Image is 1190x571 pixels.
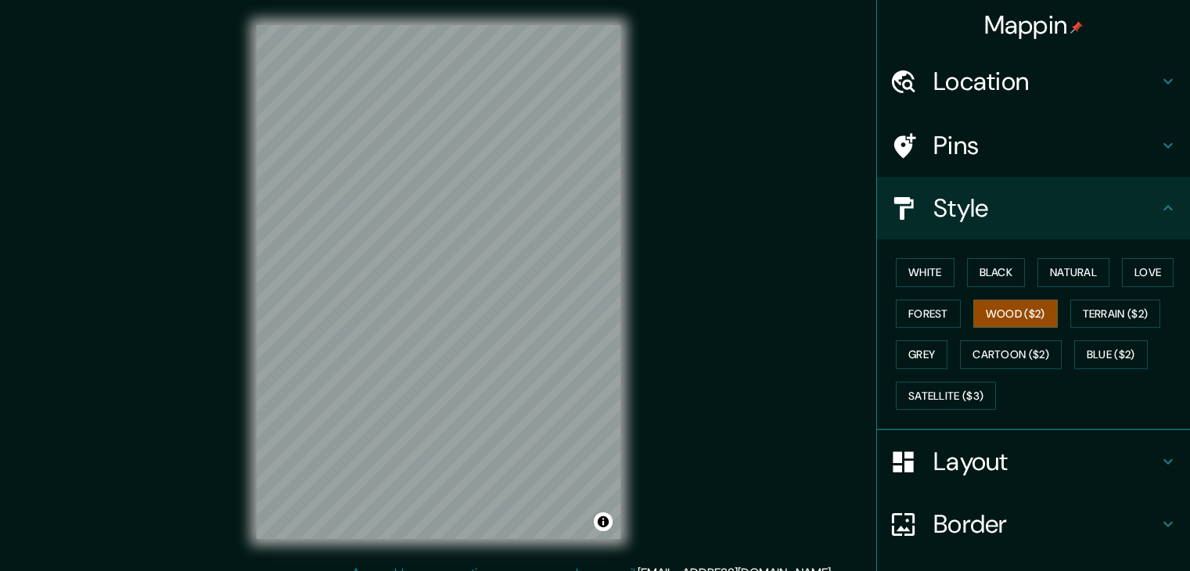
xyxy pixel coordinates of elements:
[877,430,1190,493] div: Layout
[933,508,1159,540] h4: Border
[1070,21,1083,34] img: pin-icon.png
[973,300,1058,329] button: Wood ($2)
[933,66,1159,97] h4: Location
[1051,510,1173,554] iframe: Help widget launcher
[896,258,955,287] button: White
[984,9,1084,41] h4: Mappin
[1122,258,1174,287] button: Love
[877,50,1190,113] div: Location
[933,192,1159,224] h4: Style
[1070,300,1161,329] button: Terrain ($2)
[896,340,947,369] button: Grey
[594,512,613,531] button: Toggle attribution
[896,382,996,411] button: Satellite ($3)
[933,446,1159,477] h4: Layout
[257,25,620,539] canvas: Map
[877,114,1190,177] div: Pins
[896,300,961,329] button: Forest
[1074,340,1148,369] button: Blue ($2)
[877,177,1190,239] div: Style
[1037,258,1109,287] button: Natural
[877,493,1190,555] div: Border
[967,258,1026,287] button: Black
[960,340,1062,369] button: Cartoon ($2)
[933,130,1159,161] h4: Pins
